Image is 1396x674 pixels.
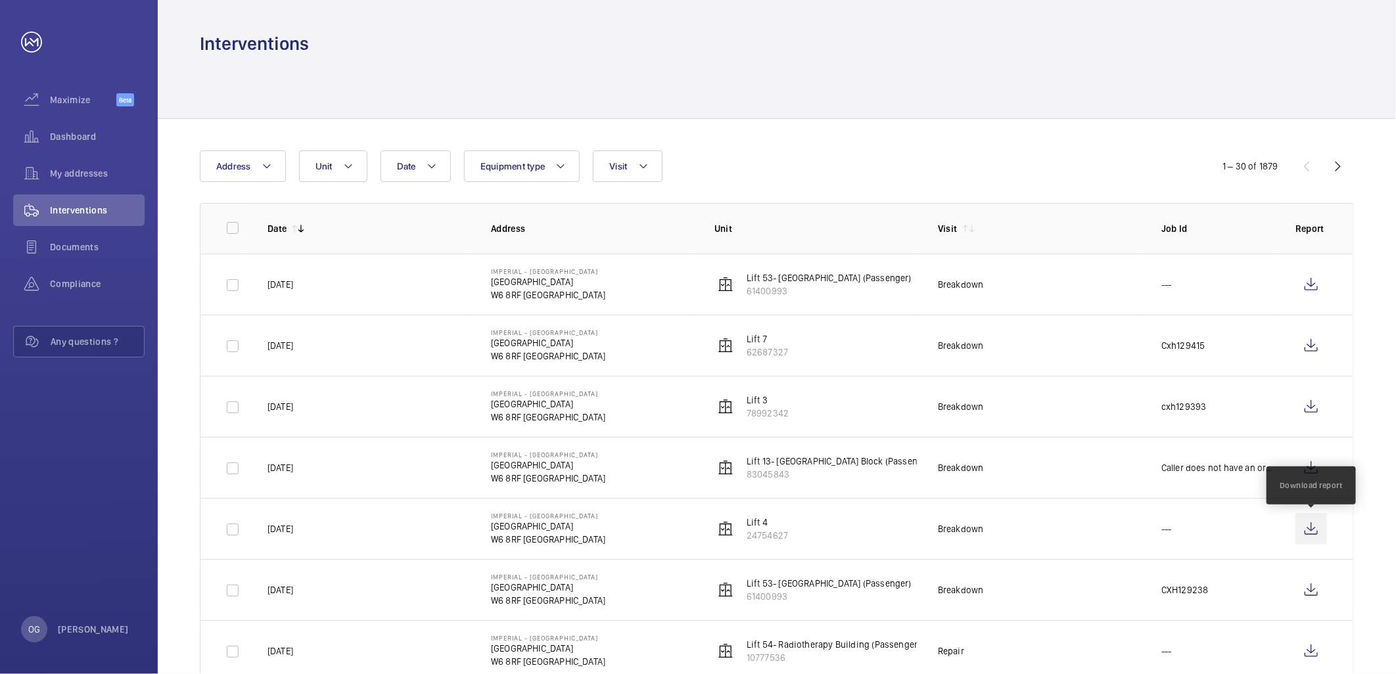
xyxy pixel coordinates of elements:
[116,93,134,106] span: Beta
[491,533,605,546] p: W6 8RF [GEOGRAPHIC_DATA]
[747,346,788,359] p: 62687327
[491,336,605,349] p: [GEOGRAPHIC_DATA]
[299,150,367,182] button: Unit
[747,332,788,346] p: Lift 7
[491,390,605,397] p: Imperial - [GEOGRAPHIC_DATA]
[718,277,733,292] img: elevator.svg
[1222,160,1278,173] div: 1 – 30 of 1879
[268,461,293,474] p: [DATE]
[1161,461,1274,474] p: Caller does not have an order number
[1161,400,1207,413] p: cxh129393
[938,644,964,658] div: Repair
[938,339,984,352] div: Breakdown
[268,339,293,352] p: [DATE]
[491,328,605,336] p: Imperial - [GEOGRAPHIC_DATA]
[315,161,333,171] span: Unit
[747,651,921,664] p: 10777536
[491,573,605,581] p: Imperial - [GEOGRAPHIC_DATA]
[491,642,605,655] p: [GEOGRAPHIC_DATA]
[1161,222,1274,235] p: Job Id
[747,455,934,468] p: Lift 13- [GEOGRAPHIC_DATA] Block (Passenger)
[1295,222,1327,235] p: Report
[491,520,605,533] p: [GEOGRAPHIC_DATA]
[268,222,287,235] p: Date
[718,643,733,659] img: elevator.svg
[200,32,309,56] h1: Interventions
[938,583,984,596] div: Breakdown
[938,461,984,474] div: Breakdown
[50,204,145,217] span: Interventions
[491,288,605,302] p: W6 8RF [GEOGRAPHIC_DATA]
[491,275,605,288] p: [GEOGRAPHIC_DATA]
[200,150,286,182] button: Address
[491,581,605,594] p: [GEOGRAPHIC_DATA]
[747,407,789,420] p: 78992342
[50,93,116,106] span: Maximize
[1161,583,1209,596] p: CXH129238
[747,284,912,298] p: 61400993
[938,278,984,291] div: Breakdown
[491,451,605,459] p: Imperial - [GEOGRAPHIC_DATA]
[1161,522,1172,535] p: ---
[397,161,416,171] span: Date
[718,582,733,598] img: elevator.svg
[51,335,144,348] span: Any questions ?
[609,161,627,171] span: Visit
[50,130,145,143] span: Dashboard
[491,349,605,363] p: W6 8RF [GEOGRAPHIC_DATA]
[747,577,912,590] p: Lift 53- [GEOGRAPHIC_DATA] (Passenger)
[747,516,788,529] p: Lift 4
[480,161,546,171] span: Equipment type
[938,522,984,535] div: Breakdown
[593,150,662,182] button: Visit
[938,400,984,413] div: Breakdown
[381,150,451,182] button: Date
[491,634,605,642] p: Imperial - [GEOGRAPHIC_DATA]
[491,459,605,472] p: [GEOGRAPHIC_DATA]
[268,644,293,658] p: [DATE]
[58,623,129,636] p: [PERSON_NAME]
[268,583,293,596] p: [DATE]
[491,267,605,275] p: Imperial - [GEOGRAPHIC_DATA]
[268,400,293,413] p: [DATE]
[491,472,605,485] p: W6 8RF [GEOGRAPHIC_DATA]
[747,271,912,284] p: Lift 53- [GEOGRAPHIC_DATA] (Passenger)
[718,338,733,353] img: elevator.svg
[1161,278,1172,291] p: ---
[28,623,40,636] p: OG
[747,468,934,481] p: 83045843
[491,411,605,424] p: W6 8RF [GEOGRAPHIC_DATA]
[747,529,788,542] p: 24754627
[718,399,733,415] img: elevator.svg
[747,393,789,407] p: Lift 3
[50,240,145,254] span: Documents
[464,150,580,182] button: Equipment type
[50,277,145,290] span: Compliance
[268,522,293,535] p: [DATE]
[938,222,958,235] p: Visit
[491,594,605,607] p: W6 8RF [GEOGRAPHIC_DATA]
[268,278,293,291] p: [DATE]
[491,222,693,235] p: Address
[714,222,917,235] p: Unit
[216,161,251,171] span: Address
[747,638,921,651] p: Lift 54- Radiotherapy Building (Passenger)
[747,590,912,603] p: 61400993
[491,512,605,520] p: Imperial - [GEOGRAPHIC_DATA]
[491,397,605,411] p: [GEOGRAPHIC_DATA]
[491,655,605,668] p: W6 8RF [GEOGRAPHIC_DATA]
[718,460,733,476] img: elevator.svg
[1161,339,1205,352] p: Cxh129415
[1161,644,1172,658] p: ---
[50,167,145,180] span: My addresses
[718,521,733,537] img: elevator.svg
